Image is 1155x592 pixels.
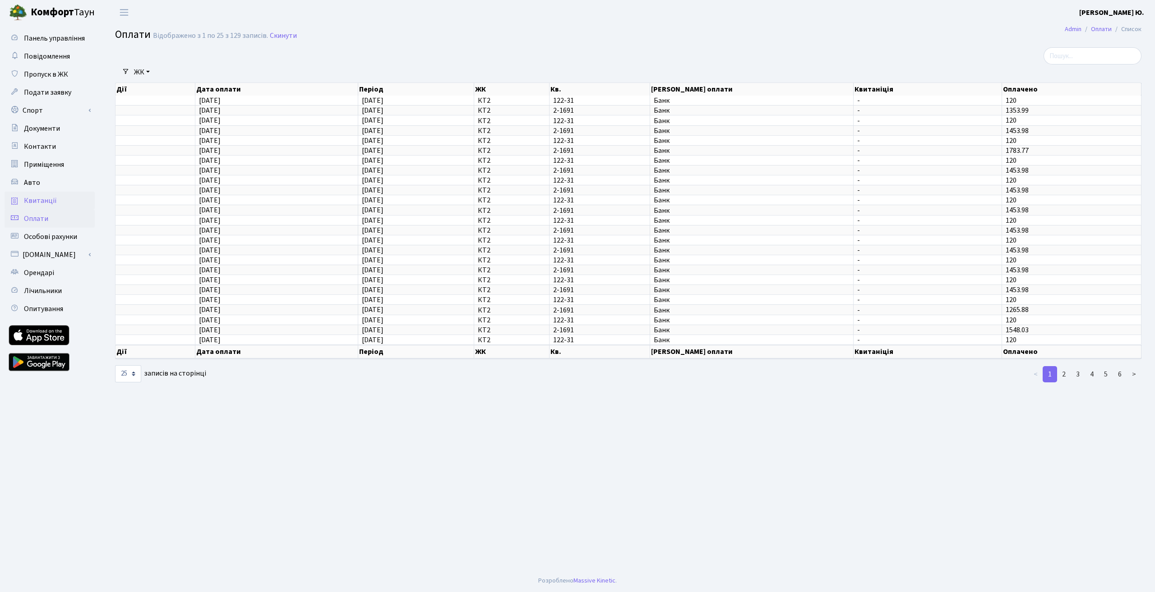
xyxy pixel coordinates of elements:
[654,127,850,134] span: Банк
[1099,366,1113,382] a: 5
[1085,366,1099,382] a: 4
[1006,175,1016,185] span: 120
[553,167,646,174] span: 2-1691
[115,27,151,42] span: Оплати
[857,286,998,294] span: -
[857,107,998,114] span: -
[199,265,221,275] span: [DATE]
[654,157,850,164] span: Банк
[857,217,998,224] span: -
[362,126,383,136] span: [DATE]
[650,83,854,96] th: [PERSON_NAME] оплати
[5,65,95,83] a: Пропуск в ЖК
[654,137,850,144] span: Банк
[1006,136,1016,146] span: 120
[24,286,62,296] span: Лічильники
[478,286,546,294] span: КТ2
[654,286,850,294] span: Банк
[24,268,54,278] span: Орендарі
[1127,366,1141,382] a: >
[5,210,95,228] a: Оплати
[358,345,474,358] th: Період
[199,305,221,315] span: [DATE]
[199,206,221,216] span: [DATE]
[857,237,998,244] span: -
[362,185,383,195] span: [DATE]
[478,167,546,174] span: КТ2
[5,228,95,246] a: Особові рахунки
[1006,165,1029,175] span: 1453.98
[24,51,70,61] span: Повідомлення
[550,83,650,96] th: Кв.
[1006,285,1029,295] span: 1453.98
[478,197,546,204] span: КТ2
[1006,335,1016,345] span: 120
[24,87,71,97] span: Подати заявку
[362,165,383,175] span: [DATE]
[362,216,383,225] span: [DATE]
[1006,305,1029,315] span: 1265.88
[24,178,40,188] span: Авто
[362,305,383,315] span: [DATE]
[5,246,95,264] a: [DOMAIN_NAME]
[857,97,998,104] span: -
[362,116,383,126] span: [DATE]
[478,266,546,274] span: КТ2
[1006,116,1016,126] span: 120
[553,326,646,334] span: 2-1691
[478,207,546,214] span: КТ2
[1006,295,1016,305] span: 120
[1002,83,1141,96] th: Оплачено
[478,326,546,334] span: КТ2
[5,174,95,192] a: Авто
[199,106,221,115] span: [DATE]
[553,137,646,144] span: 122-31
[362,206,383,216] span: [DATE]
[24,33,85,43] span: Панель управління
[362,225,383,235] span: [DATE]
[1112,24,1141,34] li: Список
[362,235,383,245] span: [DATE]
[1006,255,1016,265] span: 120
[553,117,646,124] span: 122-31
[5,282,95,300] a: Лічильники
[362,295,383,305] span: [DATE]
[654,107,850,114] span: Банк
[1006,225,1029,235] span: 1453.98
[478,336,546,344] span: КТ2
[857,157,998,164] span: -
[553,227,646,234] span: 2-1691
[654,217,850,224] span: Банк
[553,97,646,104] span: 122-31
[24,214,48,224] span: Оплати
[654,197,850,204] span: Банк
[199,225,221,235] span: [DATE]
[24,142,56,151] span: Контакти
[1006,126,1029,136] span: 1453.98
[199,216,221,225] span: [DATE]
[654,187,850,194] span: Банк
[1006,235,1016,245] span: 120
[857,117,998,124] span: -
[195,345,358,358] th: Дата оплати
[553,257,646,264] span: 122-31
[5,300,95,318] a: Опитування
[115,345,195,358] th: Дії
[857,197,998,204] span: -
[857,177,998,184] span: -
[553,296,646,303] span: 122-31
[362,106,383,115] span: [DATE]
[199,195,221,205] span: [DATE]
[654,257,850,264] span: Банк
[1006,315,1016,325] span: 120
[857,276,998,284] span: -
[362,146,383,156] span: [DATE]
[24,304,63,314] span: Опитування
[857,187,998,194] span: -
[1043,366,1057,382] a: 1
[115,365,141,382] select: записів на сторінці
[362,195,383,205] span: [DATE]
[553,247,646,254] span: 2-1691
[1006,156,1016,165] span: 120
[857,296,998,303] span: -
